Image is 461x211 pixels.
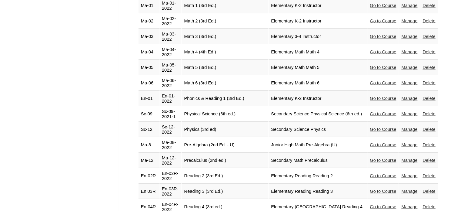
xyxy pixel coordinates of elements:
[370,80,396,85] a: Go to Course
[401,142,417,147] a: Manage
[423,49,435,54] a: Delete
[139,29,159,44] td: Ma-03
[159,153,182,168] td: Ma-12-2022
[269,29,367,44] td: Elementary 3-4 Instructor
[370,34,396,39] a: Go to Course
[423,173,435,178] a: Delete
[139,184,159,199] td: En 03R
[401,111,417,116] a: Manage
[182,75,268,90] td: Math 6 (3rd Ed.)
[269,168,367,183] td: Elementary Reading Reading 2
[139,75,159,90] td: Ma-06
[401,3,417,8] a: Manage
[269,60,367,75] td: Elementary Math Math 5
[370,65,396,70] a: Go to Course
[269,13,367,29] td: Elementary K-2 Instructor
[269,137,367,152] td: Junior High Math Pre-Algebra (U)
[370,127,396,131] a: Go to Course
[401,189,417,193] a: Manage
[370,189,396,193] a: Go to Course
[423,3,435,8] a: Delete
[401,49,417,54] a: Manage
[423,18,435,23] a: Delete
[139,44,159,60] td: Ma-04
[401,158,417,162] a: Manage
[370,158,396,162] a: Go to Course
[159,137,182,152] td: Ma-08-2022
[423,189,435,193] a: Delete
[401,34,417,39] a: Manage
[423,65,435,70] a: Delete
[370,18,396,23] a: Go to Course
[182,153,268,168] td: Precalculus (2nd ed.)
[401,65,417,70] a: Manage
[269,153,367,168] td: Secondary Math Precalculus
[182,60,268,75] td: Math 5 (3rd Ed.)
[159,75,182,90] td: Ma-06-2022
[401,173,417,178] a: Manage
[401,80,417,85] a: Manage
[269,75,367,90] td: Elementary Math Math 6
[370,3,396,8] a: Go to Course
[139,91,159,106] td: En-01
[370,173,396,178] a: Go to Course
[269,106,367,121] td: Secondary Science Physical Science (6th ed.)
[401,96,417,100] a: Manage
[370,49,396,54] a: Go to Course
[159,122,182,137] td: Sc-12-2022
[182,29,268,44] td: Math 3 (3rd Ed.)
[269,91,367,106] td: Elementary K-2 Instructor
[159,29,182,44] td: Ma-03-2022
[182,106,268,121] td: Physical Science (6th ed.)
[159,13,182,29] td: Ma-02-2022
[423,80,435,85] a: Delete
[401,18,417,23] a: Manage
[159,184,182,199] td: En-03R-2022
[139,122,159,137] td: Sc-12
[401,204,417,209] a: Manage
[370,204,396,209] a: Go to Course
[423,111,435,116] a: Delete
[182,13,268,29] td: Math 2 (3rd Ed.)
[423,127,435,131] a: Delete
[182,91,268,106] td: Phonics & Reading 1 (3rd Ed.)
[182,184,268,199] td: Reading 3 (3rd Ed.)
[401,127,417,131] a: Manage
[423,158,435,162] a: Delete
[159,168,182,183] td: En-02R-2022
[159,60,182,75] td: Ma-05-2022
[139,106,159,121] td: Sc-09
[139,153,159,168] td: Ma-12
[370,96,396,100] a: Go to Course
[182,168,268,183] td: Reading 2 (3rd Ed.)
[139,13,159,29] td: Ma-02
[139,137,159,152] td: Ma-8
[159,91,182,106] td: En-01-2022
[269,44,367,60] td: Elementary Math Math 4
[423,96,435,100] a: Delete
[269,122,367,137] td: Secondary Science Physics
[139,60,159,75] td: Ma-05
[139,168,159,183] td: En-02R
[182,137,268,152] td: Pre-Algebra (2nd Ed. - U)
[159,106,182,121] td: Sc-09-2021-1
[423,204,435,209] a: Delete
[182,122,268,137] td: Physics (3rd ed)
[182,44,268,60] td: Math 4 (4th Ed.)
[269,184,367,199] td: Elementary Reading Reading 3
[370,142,396,147] a: Go to Course
[423,142,435,147] a: Delete
[159,44,182,60] td: Ma-04-2022
[423,34,435,39] a: Delete
[370,111,396,116] a: Go to Course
